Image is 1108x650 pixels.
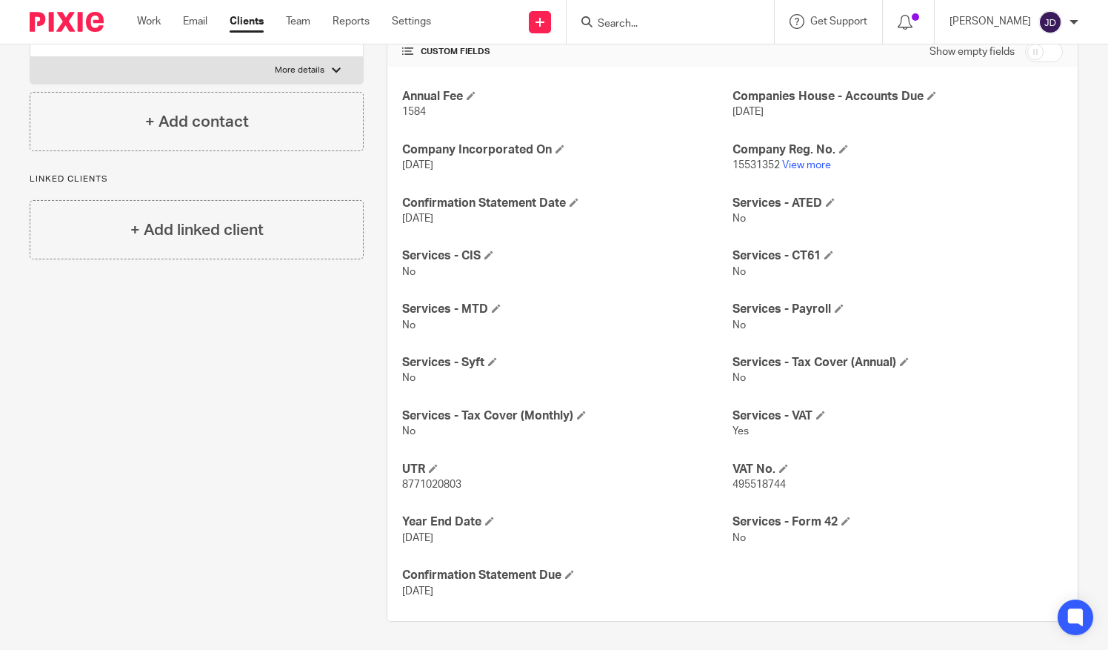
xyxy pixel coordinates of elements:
[402,160,433,170] span: [DATE]
[402,107,426,117] span: 1584
[30,12,104,32] img: Pixie
[402,586,433,597] span: [DATE]
[732,426,749,437] span: Yes
[402,514,732,530] h4: Year End Date
[732,302,1063,317] h4: Services - Payroll
[183,14,207,29] a: Email
[402,142,732,158] h4: Company Incorporated On
[732,160,780,170] span: 15531352
[402,213,433,224] span: [DATE]
[402,568,732,583] h4: Confirmation Statement Due
[30,173,364,185] p: Linked clients
[732,248,1063,264] h4: Services - CT61
[930,44,1015,59] label: Show empty fields
[732,373,746,383] span: No
[402,320,415,331] span: No
[732,89,1063,105] h4: Companies House - Accounts Due
[402,196,732,211] h4: Confirmation Statement Date
[810,16,867,27] span: Get Support
[130,219,264,242] h4: + Add linked client
[402,355,732,371] h4: Services - Syft
[402,373,415,383] span: No
[732,355,1063,371] h4: Services - Tax Cover (Annual)
[137,14,161,29] a: Work
[230,14,264,29] a: Clients
[275,64,324,76] p: More details
[286,14,310,29] a: Team
[1038,10,1062,34] img: svg%3E
[732,196,1063,211] h4: Services - ATED
[782,160,831,170] a: View more
[402,248,732,264] h4: Services - CIS
[145,110,249,133] h4: + Add contact
[732,462,1063,477] h4: VAT No.
[732,408,1063,424] h4: Services - VAT
[732,480,786,490] span: 495518744
[402,267,415,277] span: No
[402,46,732,58] h4: CUSTOM FIELDS
[950,14,1031,29] p: [PERSON_NAME]
[333,14,370,29] a: Reports
[732,142,1063,158] h4: Company Reg. No.
[596,18,730,31] input: Search
[732,320,746,331] span: No
[732,213,746,224] span: No
[732,533,746,543] span: No
[392,14,431,29] a: Settings
[732,514,1063,530] h4: Services - Form 42
[402,408,732,424] h4: Services - Tax Cover (Monthly)
[402,302,732,317] h4: Services - MTD
[402,426,415,437] span: No
[402,480,461,490] span: 8771020803
[402,89,732,105] h4: Annual Fee
[402,533,433,543] span: [DATE]
[732,107,764,117] span: [DATE]
[732,267,746,277] span: No
[402,462,732,477] h4: UTR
